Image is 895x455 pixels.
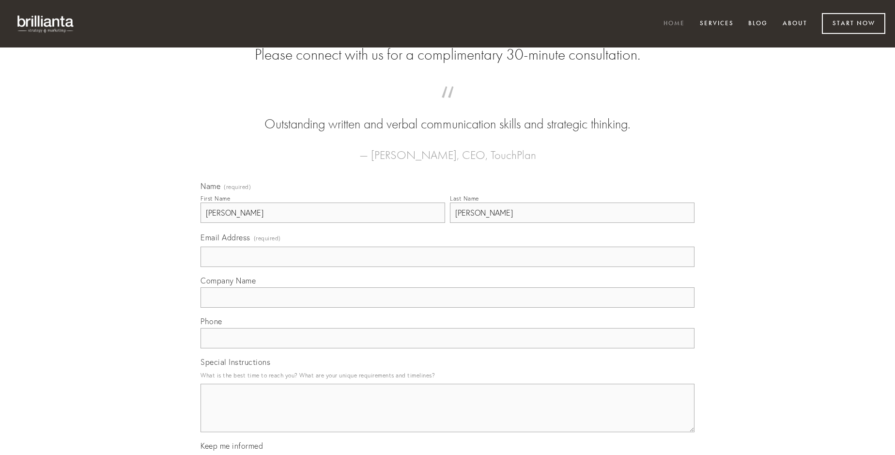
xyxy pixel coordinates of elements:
[201,46,694,64] h2: Please connect with us for a complimentary 30-minute consultation.
[224,184,251,190] span: (required)
[254,232,281,245] span: (required)
[201,276,256,285] span: Company Name
[822,13,885,34] a: Start Now
[201,357,270,367] span: Special Instructions
[216,96,679,134] blockquote: Outstanding written and verbal communication skills and strategic thinking.
[201,195,230,202] div: First Name
[201,233,250,242] span: Email Address
[216,134,679,165] figcaption: — [PERSON_NAME], CEO, TouchPlan
[201,441,263,451] span: Keep me informed
[742,16,774,32] a: Blog
[216,96,679,115] span: “
[776,16,814,32] a: About
[201,316,222,326] span: Phone
[201,369,694,382] p: What is the best time to reach you? What are your unique requirements and timelines?
[201,181,220,191] span: Name
[657,16,691,32] a: Home
[694,16,740,32] a: Services
[10,10,82,38] img: brillianta - research, strategy, marketing
[450,195,479,202] div: Last Name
